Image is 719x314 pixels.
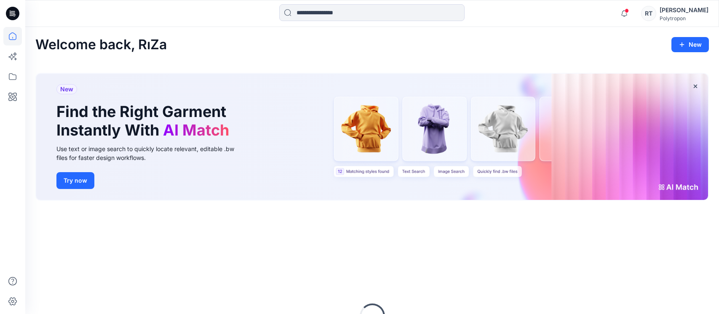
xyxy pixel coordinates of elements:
[60,84,73,94] span: New
[660,15,708,21] div: Polytropon
[56,172,94,189] button: Try now
[671,37,709,52] button: New
[163,121,229,139] span: AI Match
[660,5,708,15] div: [PERSON_NAME]
[56,103,233,139] h1: Find the Right Garment Instantly With
[641,6,656,21] div: RT
[35,37,167,53] h2: Welcome back, RıZa
[56,144,246,162] div: Use text or image search to quickly locate relevant, editable .bw files for faster design workflows.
